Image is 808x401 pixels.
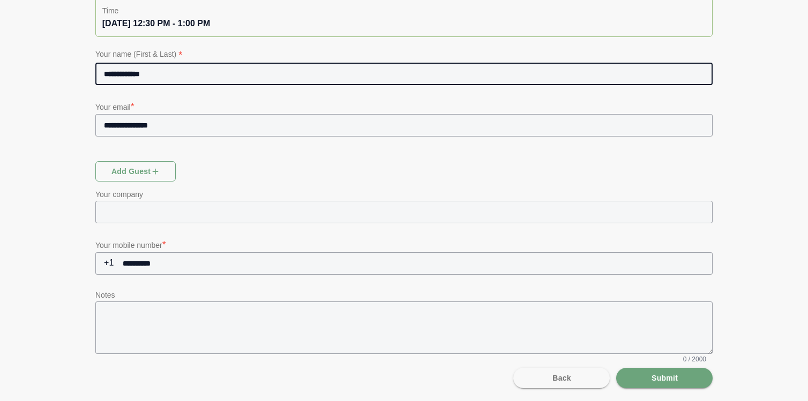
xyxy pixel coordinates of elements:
button: Submit [616,368,713,388]
span: Add guest [111,161,161,181]
div: [DATE] 12:30 PM - 1:00 PM [102,17,706,30]
p: Time [102,4,706,17]
p: Notes [95,289,713,301]
span: Submit [651,368,678,388]
p: Your name (First & Last) [95,48,713,63]
span: 0 / 2000 [683,355,706,364]
button: Back [513,368,610,388]
span: Back [552,368,571,388]
p: Your email [95,99,713,114]
p: Your company [95,188,713,201]
button: Add guest [95,161,176,181]
p: Your mobile number [95,237,713,252]
span: +1 [95,252,114,274]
